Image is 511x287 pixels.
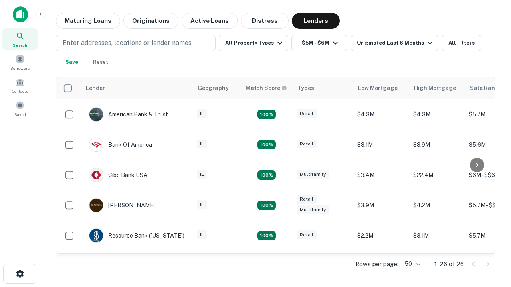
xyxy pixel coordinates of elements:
a: Search [2,28,38,50]
span: Contacts [12,88,28,94]
th: Lender [81,77,193,99]
button: Distress [241,13,289,29]
td: $3.1M [409,220,465,251]
div: Low Mortgage [358,83,398,93]
p: Rows per page: [355,259,398,269]
div: Retail [297,230,317,240]
div: Matching Properties: 7, hasApolloMatch: undefined [257,110,276,119]
div: Geography [198,83,229,93]
div: Matching Properties: 4, hasApolloMatch: undefined [257,170,276,180]
img: picture [89,199,103,212]
td: $4.3M [409,99,465,130]
div: IL [197,200,207,209]
div: Matching Properties: 4, hasApolloMatch: undefined [257,140,276,149]
div: IL [197,230,207,240]
p: 1–26 of 26 [434,259,464,269]
th: Geography [193,77,241,99]
span: Search [13,42,27,48]
div: American Bank & Trust [89,107,168,122]
div: Retail [297,109,317,118]
span: Borrowers [10,65,30,71]
button: All Property Types [219,35,288,51]
td: $19.4M [409,251,465,281]
span: Saved [14,111,26,118]
a: Borrowers [2,51,38,73]
td: $19.4M [353,251,409,281]
div: 50 [402,258,422,270]
img: capitalize-icon.png [13,6,28,22]
div: Types [297,83,314,93]
td: $3.9M [409,130,465,160]
button: Save your search to get updates of matches that match your search criteria. [59,54,85,70]
td: $3.4M [353,160,409,190]
div: Retail [297,195,317,204]
button: All Filters [442,35,481,51]
div: IL [197,109,207,118]
p: Enter addresses, locations or lender names [63,38,192,48]
div: IL [197,170,207,179]
button: Reset [88,54,113,70]
div: Bank Of America [89,138,152,152]
div: Retail [297,140,317,149]
a: Contacts [2,75,38,96]
button: Active Loans [182,13,238,29]
td: $4.2M [409,190,465,220]
img: picture [89,108,103,121]
td: $22.4M [409,160,465,190]
div: High Mortgage [414,83,456,93]
iframe: Chat Widget [471,198,511,236]
button: Lenders [292,13,340,29]
th: Capitalize uses an advanced AI algorithm to match your search with the best lender. The match sco... [241,77,293,99]
h6: Match Score [246,84,285,92]
th: High Mortgage [409,77,465,99]
button: Maturing Loans [56,13,120,29]
div: Originated Last 6 Months [357,38,435,48]
div: Multifamily [297,170,329,179]
div: Matching Properties: 4, hasApolloMatch: undefined [257,201,276,210]
div: Multifamily [297,205,329,214]
div: Lender [86,83,105,93]
th: Types [293,77,353,99]
td: $2.2M [353,220,409,251]
img: picture [89,168,103,182]
td: $3.9M [353,190,409,220]
td: $4.3M [353,99,409,130]
div: [PERSON_NAME] [89,198,155,212]
th: Low Mortgage [353,77,409,99]
div: IL [197,140,207,149]
button: Enter addresses, locations or lender names [56,35,216,51]
div: Cibc Bank USA [89,168,147,182]
button: Originated Last 6 Months [351,35,438,51]
td: $3.1M [353,130,409,160]
img: picture [89,229,103,242]
div: Matching Properties: 4, hasApolloMatch: undefined [257,231,276,240]
div: Capitalize uses an advanced AI algorithm to match your search with the best lender. The match sco... [246,84,287,92]
img: picture [89,138,103,151]
div: Resource Bank ([US_STATE]) [89,228,184,243]
button: $5M - $6M [291,35,347,51]
button: Originations [123,13,178,29]
a: Saved [2,98,38,119]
